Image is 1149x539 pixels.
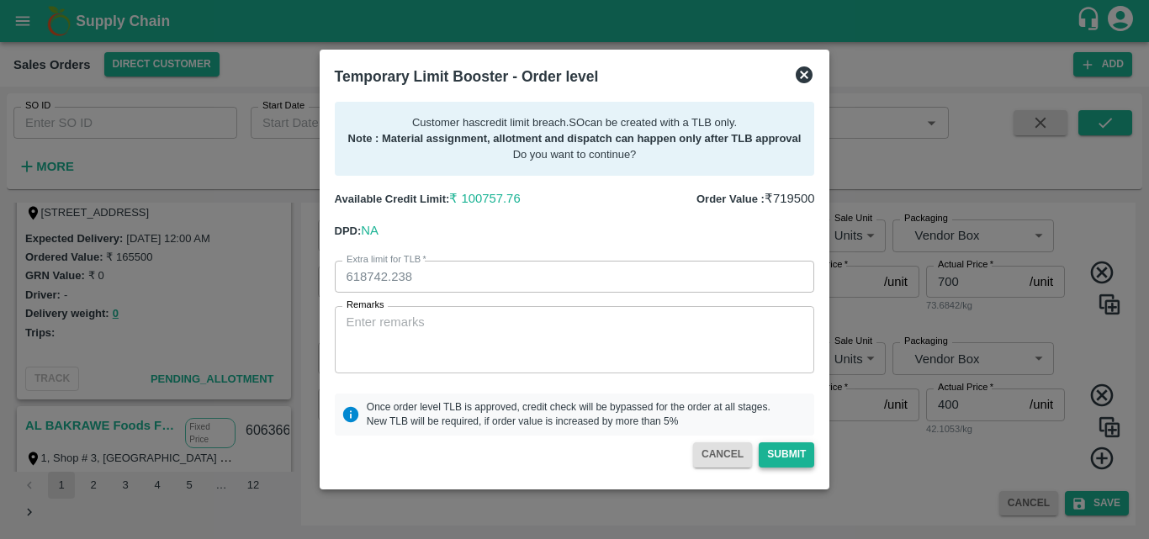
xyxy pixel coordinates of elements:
span: ₹ 719500 [765,192,815,205]
label: Remarks [347,299,384,312]
p: Customer has credit limit breach . SO can be created with a TLB only. [348,115,802,131]
p: Once order level TLB is approved, credit check will be bypassed for the order at all stages. New ... [367,400,770,429]
label: Extra limit for TLB [347,253,426,267]
b: DPD: [335,225,362,237]
button: Submit [759,442,814,467]
p: Note : Material assignment, allotment and dispatch can happen only after TLB approval [348,131,802,147]
span: NA [361,224,379,237]
b: Order Value : [696,193,765,205]
b: Available Credit Limit: [335,193,450,205]
span: ₹ 100757.76 [449,192,520,205]
p: Do you want to continue? [348,147,802,163]
b: Temporary Limit Booster - Order level [335,68,599,85]
input: Enter value [335,261,815,293]
button: CANCEL [693,442,752,467]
